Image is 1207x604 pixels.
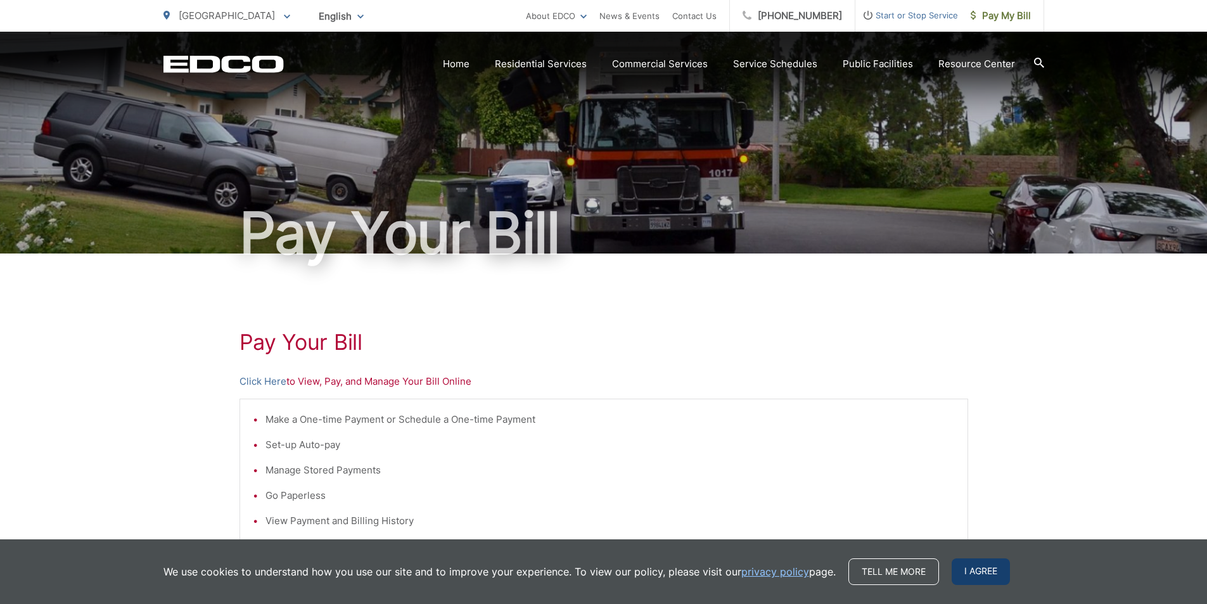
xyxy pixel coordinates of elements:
li: Manage Stored Payments [265,463,955,478]
a: Commercial Services [612,56,708,72]
a: Service Schedules [733,56,817,72]
span: English [309,5,373,27]
a: EDCD logo. Return to the homepage. [163,55,284,73]
p: We use cookies to understand how you use our site and to improve your experience. To view our pol... [163,564,836,579]
li: View Payment and Billing History [265,513,955,529]
a: Public Facilities [843,56,913,72]
a: privacy policy [741,564,809,579]
span: Pay My Bill [971,8,1031,23]
span: I agree [952,558,1010,585]
a: About EDCO [526,8,587,23]
h1: Pay Your Bill [239,330,968,355]
li: Set-up Auto-pay [265,437,955,453]
li: Make a One-time Payment or Schedule a One-time Payment [265,412,955,427]
a: Home [443,56,469,72]
a: Residential Services [495,56,587,72]
li: Go Paperless [265,488,955,503]
a: Resource Center [938,56,1015,72]
a: Contact Us [672,8,717,23]
a: Click Here [239,374,286,389]
span: [GEOGRAPHIC_DATA] [179,10,275,22]
p: to View, Pay, and Manage Your Bill Online [239,374,968,389]
a: News & Events [599,8,660,23]
h1: Pay Your Bill [163,202,1044,265]
a: Tell me more [848,558,939,585]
